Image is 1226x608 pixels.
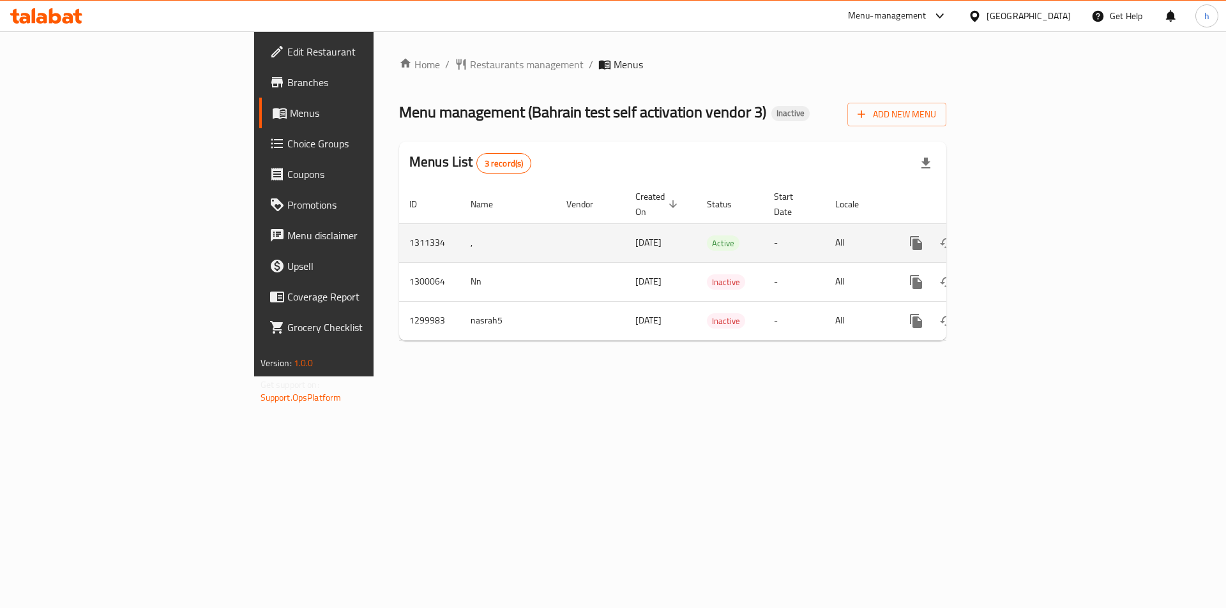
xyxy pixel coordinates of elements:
span: Promotions [287,197,449,212]
td: All [825,262,891,301]
span: Coupons [287,167,449,182]
button: Add New Menu [847,103,946,126]
div: Inactive [771,106,810,121]
span: Inactive [771,108,810,119]
button: more [901,267,932,297]
td: - [764,262,825,301]
span: Branches [287,75,449,90]
span: [DATE] [635,312,662,329]
span: Edit Restaurant [287,44,449,59]
button: more [901,306,932,336]
span: Menu disclaimer [287,228,449,243]
li: / [589,57,593,72]
div: Menu-management [848,8,927,24]
button: more [901,228,932,258]
td: All [825,223,891,262]
h2: Menus List [409,152,531,174]
span: Active [707,236,739,251]
span: Coverage Report [287,289,449,304]
span: [DATE] [635,273,662,290]
span: Menu management ( Bahrain test self activation vendor 3 ) [399,98,766,126]
td: All [825,301,891,340]
a: Support.OpsPlatform [261,389,342,406]
td: Nn [460,262,556,301]
div: Export file [911,148,941,179]
span: ID [409,196,434,212]
span: Choice Groups [287,136,449,151]
span: Menus [614,57,643,72]
span: Created On [635,189,681,219]
a: Edit Restaurant [259,36,459,67]
button: Change Status [932,306,962,336]
span: [DATE] [635,234,662,251]
span: 1.0.0 [294,355,314,371]
span: Upsell [287,258,449,274]
span: Inactive [707,275,745,290]
div: Total records count [476,153,532,174]
button: Change Status [932,228,962,258]
a: Promotions [259,189,459,220]
td: - [764,223,825,262]
th: Actions [891,185,1034,224]
span: Menus [290,105,449,121]
span: Vendor [566,196,610,212]
span: Add New Menu [858,107,936,122]
a: Restaurants management [455,57,584,72]
a: Menu disclaimer [259,220,459,251]
td: , [460,223,556,262]
nav: breadcrumb [399,57,946,72]
a: Grocery Checklist [259,312,459,343]
a: Branches [259,67,459,98]
a: Menus [259,98,459,128]
span: Inactive [707,314,745,329]
span: Locale [835,196,875,212]
div: Inactive [707,313,745,329]
span: Name [471,196,510,212]
a: Coverage Report [259,281,459,312]
td: nasrah5 [460,301,556,340]
span: 3 record(s) [477,158,531,170]
td: - [764,301,825,340]
span: Status [707,196,748,212]
a: Upsell [259,251,459,281]
span: Grocery Checklist [287,320,449,335]
span: Restaurants management [470,57,584,72]
span: Get support on: [261,376,319,393]
div: [GEOGRAPHIC_DATA] [987,9,1071,23]
span: Start Date [774,189,810,219]
a: Coupons [259,159,459,189]
a: Choice Groups [259,128,459,159]
span: h [1204,9,1209,23]
span: Version: [261,355,292,371]
table: enhanced table [399,185,1034,341]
